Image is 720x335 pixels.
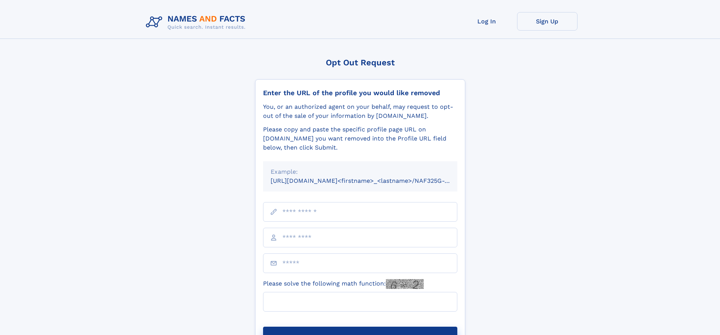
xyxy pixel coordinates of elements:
[263,102,457,120] div: You, or an authorized agent on your behalf, may request to opt-out of the sale of your informatio...
[263,125,457,152] div: Please copy and paste the specific profile page URL on [DOMAIN_NAME] you want removed into the Pr...
[255,58,465,67] div: Opt Out Request
[271,177,472,184] small: [URL][DOMAIN_NAME]<firstname>_<lastname>/NAF325G-xxxxxxxx
[263,89,457,97] div: Enter the URL of the profile you would like removed
[263,279,424,289] label: Please solve the following math function:
[271,167,450,176] div: Example:
[457,12,517,31] a: Log In
[517,12,578,31] a: Sign Up
[143,12,252,32] img: Logo Names and Facts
